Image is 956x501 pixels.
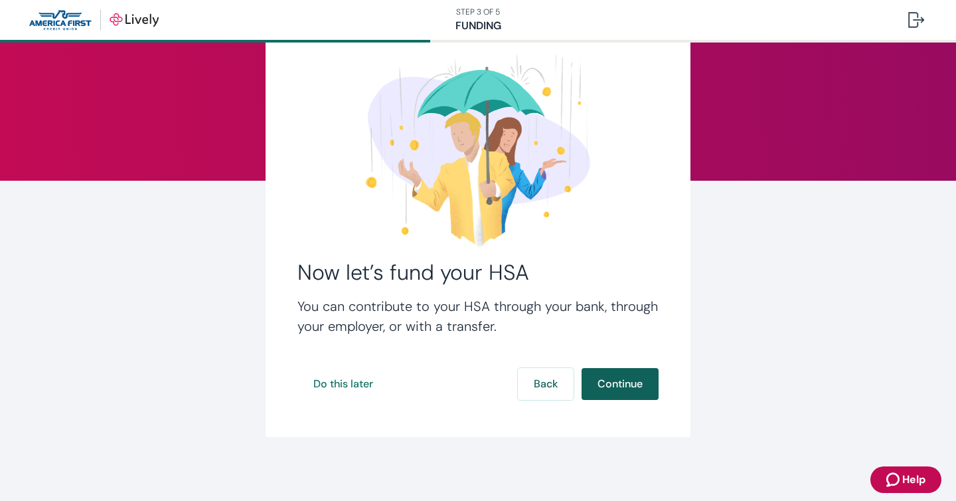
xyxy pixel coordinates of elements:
[582,368,659,400] button: Continue
[297,296,659,336] h4: You can contribute to your HSA through your bank, through your employer, or with a transfer.
[870,466,941,493] button: Zendesk support iconHelp
[886,472,902,488] svg: Zendesk support icon
[29,9,159,31] img: Lively
[297,259,659,286] h2: Now let’s fund your HSA
[898,4,935,36] button: Log out
[902,472,925,488] span: Help
[518,368,574,400] button: Back
[297,368,389,400] button: Do this later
